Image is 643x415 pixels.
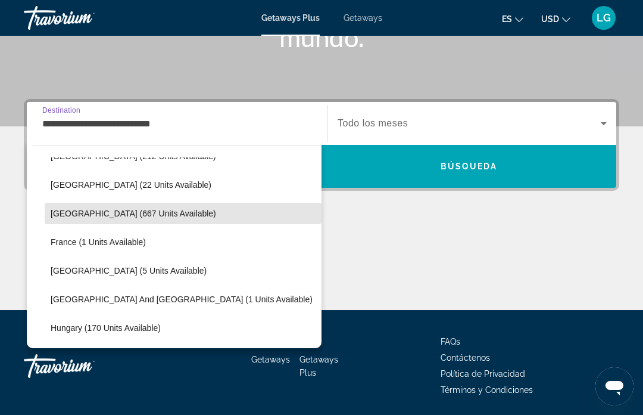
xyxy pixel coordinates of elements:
a: Go Home [24,348,143,384]
span: [GEOGRAPHIC_DATA] and [GEOGRAPHIC_DATA] (1 units available) [51,295,313,304]
div: Destination options [27,139,321,348]
button: Change currency [541,10,570,27]
button: Select destination: Hungary (170 units available) [45,317,321,339]
a: Contáctenos [441,353,490,363]
iframe: Schaltfläche zum Öffnen des Messaging-Fensters [595,367,633,405]
span: Todo los meses [338,118,408,128]
span: [GEOGRAPHIC_DATA] (667 units available) [51,209,216,218]
span: [GEOGRAPHIC_DATA] (5 units available) [51,266,207,275]
span: Destination [42,106,80,114]
button: Select destination: Austria (212 units available) [45,145,321,167]
button: Select destination: Denmark (22 units available) [45,174,321,196]
span: es [502,14,512,24]
button: Search [321,145,616,188]
a: Getaways Plus [299,355,338,377]
span: Hungary (170 units available) [51,323,161,333]
span: France (1 units available) [51,237,146,247]
div: Search widget [27,102,616,188]
button: Select destination: France (1 units available) [45,231,321,253]
button: User Menu [588,5,619,30]
button: Select destination: Germany (5 units available) [45,260,321,281]
button: Select destination: Greece and Cyprus (1 units available) [45,289,321,310]
button: Change language [502,10,523,27]
a: Política de Privacidad [441,369,525,379]
a: FAQs [441,337,460,346]
button: Select destination: Finland (667 units available) [45,203,321,224]
a: Getaways Plus [261,13,320,23]
span: LG [597,12,611,24]
a: Travorium [24,2,143,33]
span: [GEOGRAPHIC_DATA] (22 units available) [51,180,211,190]
input: Select destination [42,117,312,131]
span: USD [541,14,559,24]
a: Términos y Condiciones [441,385,533,395]
a: Getaways [344,13,382,23]
a: Getaways [251,355,290,364]
span: Búsqueda [441,162,498,171]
